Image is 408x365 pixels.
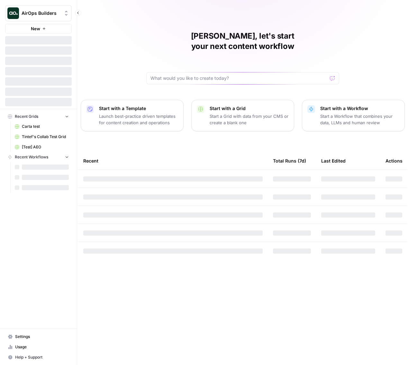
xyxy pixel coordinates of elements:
[7,7,19,19] img: AirOps Builders Logo
[320,113,399,126] p: Start a Workflow that combines your data, LLMs and human review
[15,154,48,160] span: Recent Workflows
[302,100,405,131] button: Start with a WorkflowStart a Workflow that combines your data, LLMs and human review
[385,152,403,170] div: Actions
[191,100,294,131] button: Start with a GridStart a Grid with data from your CMS or create a blank one
[5,5,72,21] button: Workspace: AirOps Builders
[146,31,339,51] h1: [PERSON_NAME], let's start your next content workflow
[22,144,69,150] span: [Test] AEO
[15,344,69,350] span: Usage
[15,334,69,340] span: Settings
[5,352,72,362] button: Help + Support
[5,24,72,33] button: New
[99,113,178,126] p: Launch best-practice driven templates for content creation and operations
[22,10,60,16] span: AirOps Builders
[15,354,69,360] span: Help + Support
[12,121,72,132] a: Carta test
[5,152,72,162] button: Recent Workflows
[210,113,289,126] p: Start a Grid with data from your CMS or create a blank one
[15,114,38,119] span: Recent Grids
[12,142,72,152] a: [Test] AEO
[273,152,306,170] div: Total Runs (7d)
[83,152,263,170] div: Recent
[12,132,72,142] a: Tintef's Collab Test Grid
[99,105,178,112] p: Start with a Template
[5,332,72,342] a: Settings
[81,100,184,131] button: Start with a TemplateLaunch best-practice driven templates for content creation and operations
[210,105,289,112] p: Start with a Grid
[5,342,72,352] a: Usage
[5,112,72,121] button: Recent Grids
[22,124,69,129] span: Carta test
[320,105,399,112] p: Start with a Workflow
[31,25,40,32] span: New
[150,75,327,81] input: What would you like to create today?
[22,134,69,140] span: Tintef's Collab Test Grid
[321,152,346,170] div: Last Edited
